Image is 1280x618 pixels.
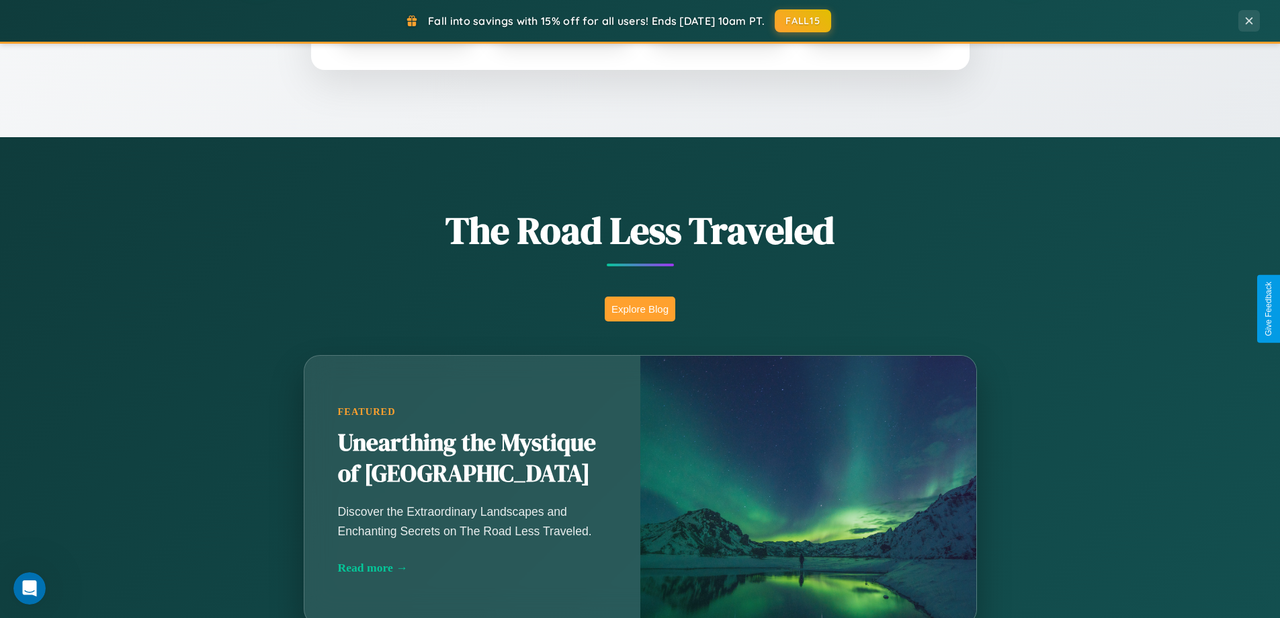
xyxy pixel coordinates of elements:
div: Featured [338,406,607,418]
h1: The Road Less Traveled [237,204,1043,256]
div: Give Feedback [1264,282,1273,336]
button: FALL15 [775,9,831,32]
div: Read more → [338,561,607,575]
p: Discover the Extraordinary Landscapes and Enchanting Secrets on The Road Less Traveled. [338,502,607,540]
h2: Unearthing the Mystique of [GEOGRAPHIC_DATA] [338,428,607,490]
span: Fall into savings with 15% off for all users! Ends [DATE] 10am PT. [428,14,765,28]
button: Explore Blog [605,297,675,321]
iframe: Intercom live chat [13,572,46,605]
